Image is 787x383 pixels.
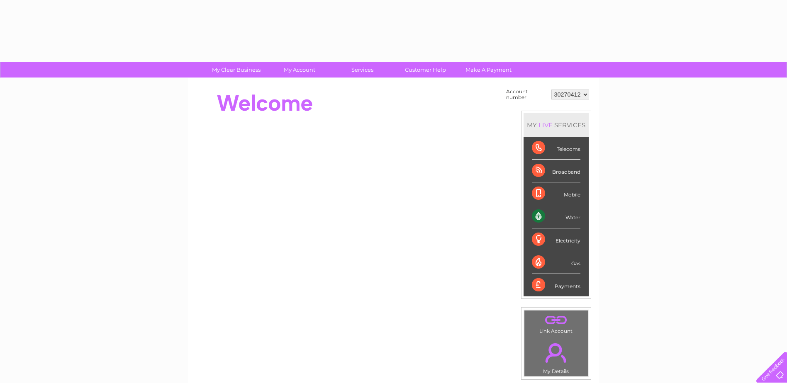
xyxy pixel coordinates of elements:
a: Customer Help [391,62,460,78]
div: Water [532,205,580,228]
a: . [526,338,586,367]
a: . [526,313,586,327]
div: LIVE [537,121,554,129]
div: Telecoms [532,137,580,160]
td: Account number [504,87,549,102]
div: Electricity [532,228,580,251]
div: Gas [532,251,580,274]
td: Link Account [524,310,588,336]
a: Make A Payment [454,62,523,78]
div: Payments [532,274,580,296]
div: Mobile [532,182,580,205]
a: Services [328,62,397,78]
td: My Details [524,336,588,377]
a: My Clear Business [202,62,270,78]
div: MY SERVICES [524,113,589,137]
div: Broadband [532,160,580,182]
a: My Account [265,62,334,78]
